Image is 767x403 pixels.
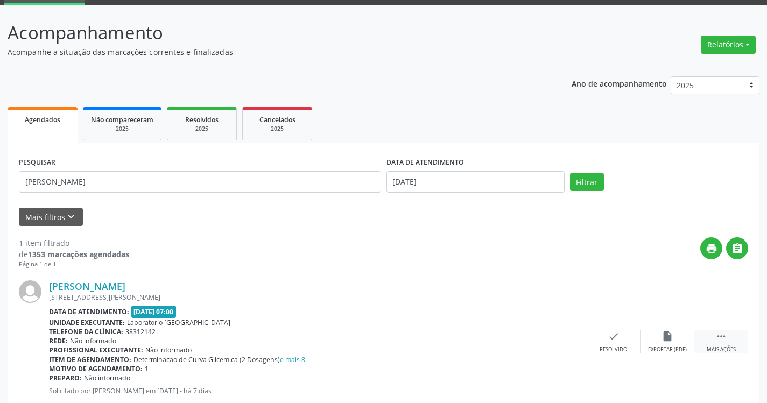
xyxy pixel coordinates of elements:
input: Selecione um intervalo [386,171,565,193]
span: Determinacao de Curva Glicemica (2 Dosagens) [133,355,305,364]
span: Não compareceram [91,115,153,124]
p: Ano de acompanhamento [572,76,667,90]
p: Acompanhe a situação das marcações correntes e finalizadas [8,46,534,58]
i: check [608,330,620,342]
button: Mais filtroskeyboard_arrow_down [19,208,83,227]
span: Cancelados [259,115,295,124]
button: print [700,237,722,259]
span: Não informado [145,345,192,355]
input: Nome, CNS [19,171,381,193]
i: insert_drive_file [662,330,673,342]
div: Mais ações [707,346,736,353]
div: 2025 [250,125,304,133]
span: 38312142 [125,327,156,336]
strong: 1353 marcações agendadas [28,249,129,259]
span: 1 [145,364,149,373]
span: Não informado [84,373,130,383]
button: Filtrar [570,173,604,191]
b: Unidade executante: [49,318,125,327]
a: e mais 8 [280,355,305,364]
button:  [726,237,748,259]
label: PESQUISAR [19,154,55,171]
span: [DATE] 07:00 [131,306,177,318]
i:  [715,330,727,342]
b: Telefone da clínica: [49,327,123,336]
span: Laboratorio [GEOGRAPHIC_DATA] [127,318,230,327]
i: keyboard_arrow_down [65,211,77,223]
div: 2025 [91,125,153,133]
i:  [731,243,743,254]
div: de [19,249,129,260]
span: Não informado [70,336,116,345]
i: print [706,243,717,254]
b: Item de agendamento: [49,355,131,364]
div: Exportar (PDF) [648,346,687,353]
div: [STREET_ADDRESS][PERSON_NAME] [49,293,587,302]
b: Preparo: [49,373,82,383]
div: 1 item filtrado [19,237,129,249]
b: Data de atendimento: [49,307,129,316]
img: img [19,280,41,303]
button: Relatórios [701,36,756,54]
b: Rede: [49,336,68,345]
p: Solicitado por [PERSON_NAME] em [DATE] - há 7 dias [49,386,587,395]
div: Página 1 de 1 [19,260,129,269]
a: [PERSON_NAME] [49,280,125,292]
span: Agendados [25,115,60,124]
div: 2025 [175,125,229,133]
b: Profissional executante: [49,345,143,355]
label: DATA DE ATENDIMENTO [386,154,464,171]
p: Acompanhamento [8,19,534,46]
div: Resolvido [600,346,627,353]
b: Motivo de agendamento: [49,364,143,373]
span: Resolvidos [185,115,219,124]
